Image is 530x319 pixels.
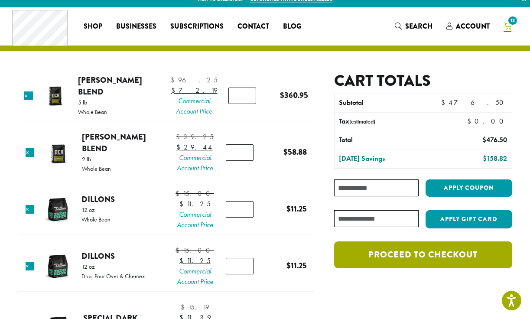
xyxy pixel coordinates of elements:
span: $ [179,256,187,265]
a: Remove this item [26,205,34,214]
bdi: 29.44 [176,143,213,152]
input: Product quantity [226,144,254,161]
bdi: 15.19 [181,303,209,312]
a: Dillons [81,193,115,205]
th: Total [335,131,441,150]
bdi: 11.25 [286,203,307,215]
span: $ [176,246,183,255]
button: Apply Gift Card [426,210,512,228]
p: Whole Bean [81,216,111,222]
bdi: 360.95 [280,89,308,101]
p: 5 lb [78,99,107,105]
span: $ [181,303,188,312]
small: (estimated) [349,118,375,125]
a: Remove this item [26,148,34,157]
a: Remove this item [26,262,34,270]
span: $ [482,135,486,144]
span: 12 [507,15,518,26]
a: Dillons [81,250,115,262]
span: Account [456,21,490,31]
h2: Cart totals [334,72,512,90]
span: $ [283,146,288,158]
a: Remove this item [24,91,33,100]
a: [PERSON_NAME] Blend [78,74,142,98]
span: $ [280,89,284,101]
span: $ [483,154,487,163]
bdi: 11.25 [286,260,307,271]
span: Contact [237,21,269,32]
span: Blog [283,21,301,32]
span: $ [176,132,183,141]
span: $ [286,203,291,215]
input: Product quantity [226,201,254,218]
a: Proceed to checkout [334,241,512,268]
p: 12 oz [81,207,111,213]
bdi: 476.50 [482,135,507,144]
span: $ [286,260,291,271]
button: Apply coupon [426,179,512,197]
bdi: 72.19 [171,86,218,95]
p: Whole Bean [82,166,111,172]
a: Search [388,19,439,33]
bdi: 158.82 [483,154,507,163]
img: Dillons [44,195,72,224]
bdi: 15.00 [176,246,214,255]
span: Commercial Account Price [176,153,214,173]
bdi: 96.25 [171,75,218,85]
span: Commercial Account Price [176,209,214,230]
bdi: 11.25 [179,199,211,208]
img: Howie's Blend [41,82,69,110]
span: $ [171,86,179,95]
bdi: 0.00 [467,117,507,126]
img: Howie's Blend [44,139,72,167]
img: Dillons [44,252,72,280]
a: Shop [77,20,109,33]
span: Businesses [116,21,156,32]
th: Subtotal [335,94,436,112]
a: [PERSON_NAME] Blend [82,131,146,155]
input: Product quantity [226,258,254,274]
th: Tax [335,113,460,131]
th: [DATE] Savings [335,150,441,168]
span: Commercial Account Price [171,96,218,117]
span: Subscriptions [170,21,224,32]
span: $ [176,143,184,152]
p: 2 lb [82,156,111,162]
bdi: 58.88 [283,146,307,158]
p: Drip, Pour Over & Chemex [81,273,145,279]
span: $ [467,117,475,126]
bdi: 39.25 [176,132,214,141]
span: $ [441,98,449,107]
span: Shop [84,21,102,32]
span: $ [176,189,183,198]
bdi: 476.50 [441,98,507,107]
p: Whole Bean [78,109,107,115]
span: $ [171,75,178,85]
input: Product quantity [228,88,256,104]
span: Search [405,21,432,31]
span: Commercial Account Price [176,266,214,287]
bdi: 15.00 [176,189,214,198]
p: 12 oz [81,264,145,270]
bdi: 11.25 [179,256,211,265]
span: $ [179,199,187,208]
